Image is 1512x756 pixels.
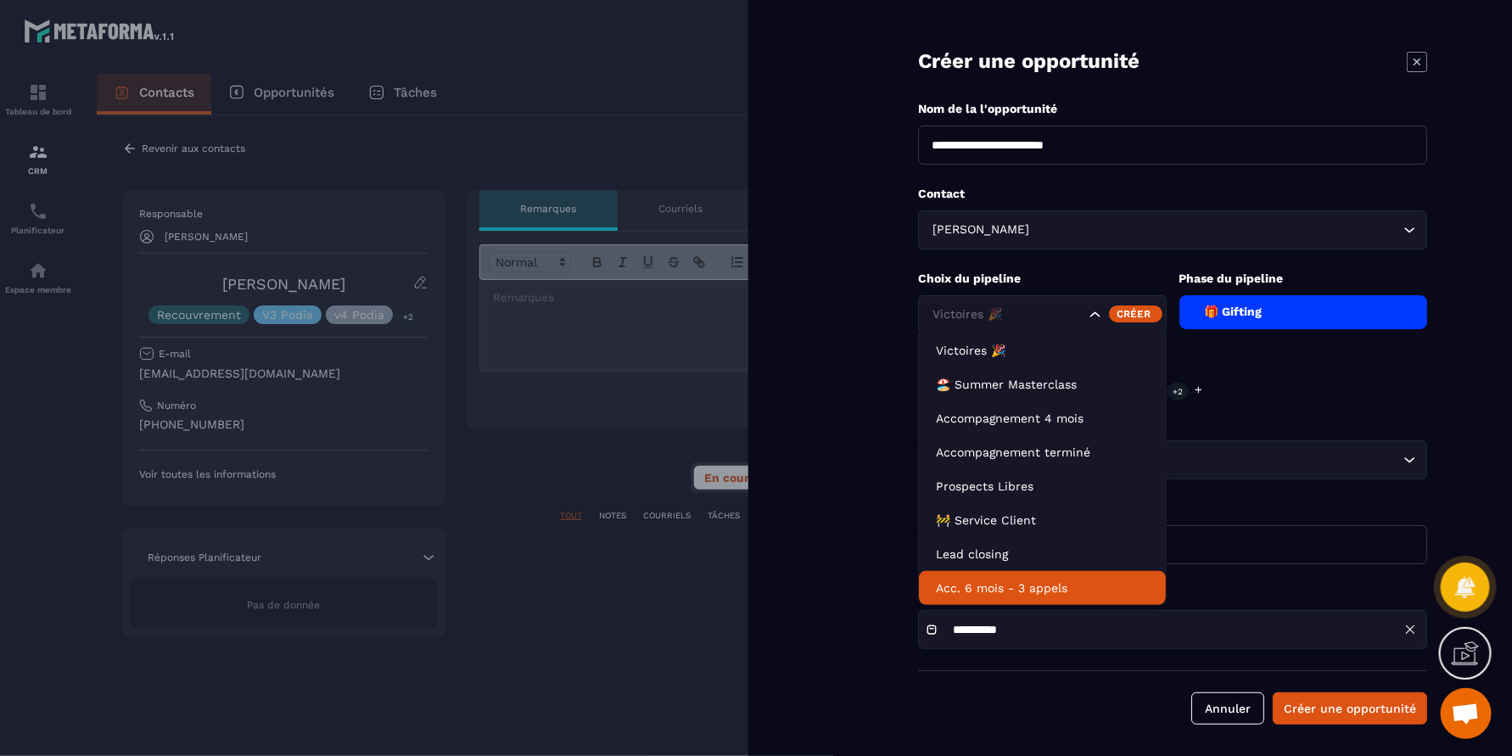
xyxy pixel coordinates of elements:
button: Créer une opportunité [1273,692,1427,725]
p: Nom de la l'opportunité [918,101,1427,117]
p: Choix du pipeline [918,271,1167,287]
div: Créer [1109,305,1162,322]
p: Choix Étiquette [918,356,1427,372]
span: [PERSON_NAME] [929,221,1033,239]
p: Accompagnement 4 mois [936,410,1149,427]
p: Contact [918,186,1427,202]
p: 🚧 Service Client [936,512,1149,529]
p: 🏖️ Summer Masterclass [936,376,1149,393]
p: Victoires 🎉 [936,342,1149,359]
p: Date de fermeture [918,585,1427,602]
div: Search for option [918,440,1427,479]
div: Search for option [918,210,1427,249]
p: Prospects Libres [936,478,1149,495]
a: Ouvrir le chat [1441,688,1492,739]
p: Accompagnement terminé [936,444,1149,461]
div: Search for option [918,295,1167,334]
input: Search for option [1033,221,1399,239]
p: Montant [918,501,1427,517]
p: +2 [1167,383,1189,400]
p: Acc. 6 mois - 3 appels [936,580,1149,596]
p: Produit [918,416,1427,432]
input: Search for option [929,305,1085,324]
p: Lead closing [936,546,1149,563]
p: Phase du pipeline [1179,271,1428,287]
button: Annuler [1191,692,1264,725]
